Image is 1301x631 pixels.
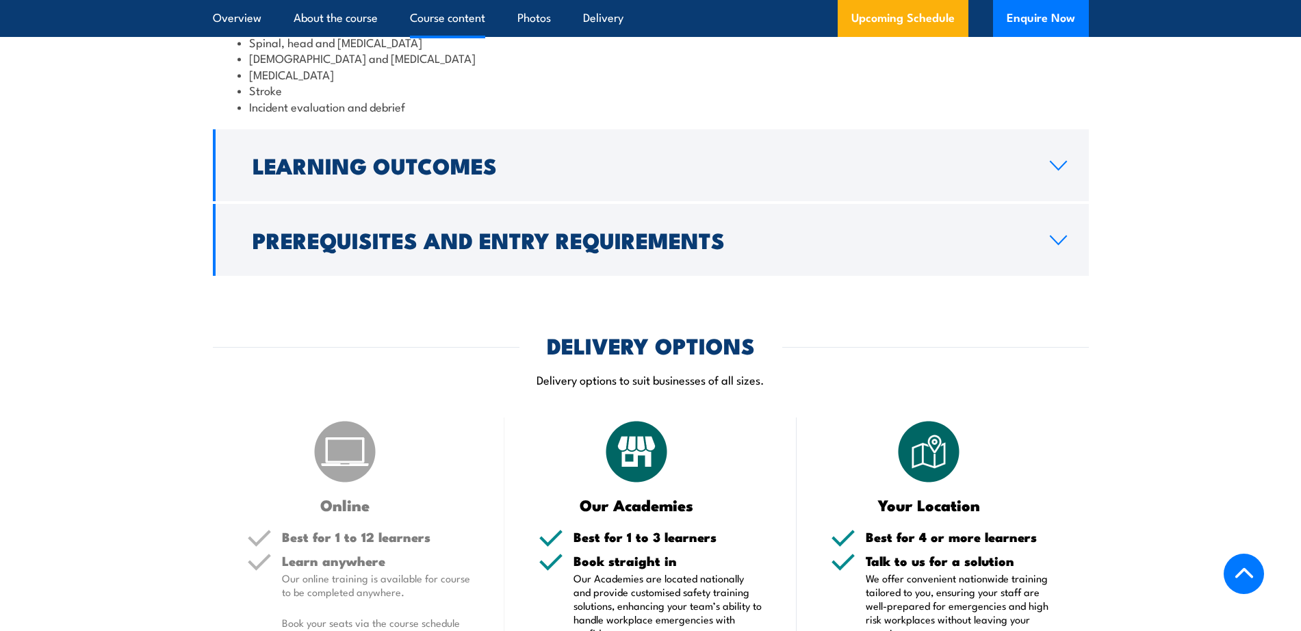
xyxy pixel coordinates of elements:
p: Our online training is available for course to be completed anywhere. [282,571,471,599]
li: Spinal, head and [MEDICAL_DATA] [237,34,1064,50]
h3: Online [247,497,443,513]
p: Delivery options to suit businesses of all sizes. [213,372,1089,387]
li: [DEMOGRAPHIC_DATA] and [MEDICAL_DATA] [237,50,1064,66]
h2: Learning Outcomes [253,155,1028,175]
h5: Best for 4 or more learners [866,530,1055,543]
h5: Book straight in [574,554,762,567]
a: Prerequisites and Entry Requirements [213,204,1089,276]
a: Learning Outcomes [213,129,1089,201]
h5: Learn anywhere [282,554,471,567]
h3: Our Academies [539,497,735,513]
h5: Best for 1 to 3 learners [574,530,762,543]
h2: DELIVERY OPTIONS [547,335,755,355]
li: Incident evaluation and debrief [237,99,1064,114]
h3: Your Location [831,497,1027,513]
h5: Best for 1 to 12 learners [282,530,471,543]
li: [MEDICAL_DATA] [237,66,1064,82]
li: Stroke [237,82,1064,98]
h2: Prerequisites and Entry Requirements [253,230,1028,249]
h5: Talk to us for a solution [866,554,1055,567]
